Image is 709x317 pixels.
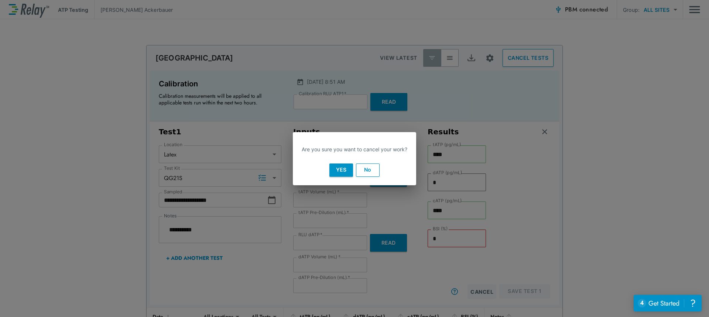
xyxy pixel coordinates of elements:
button: No [356,163,380,177]
p: Are you sure you want to cancel your work? [302,145,407,153]
button: Yes [329,163,353,177]
iframe: Resource center [634,295,702,311]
